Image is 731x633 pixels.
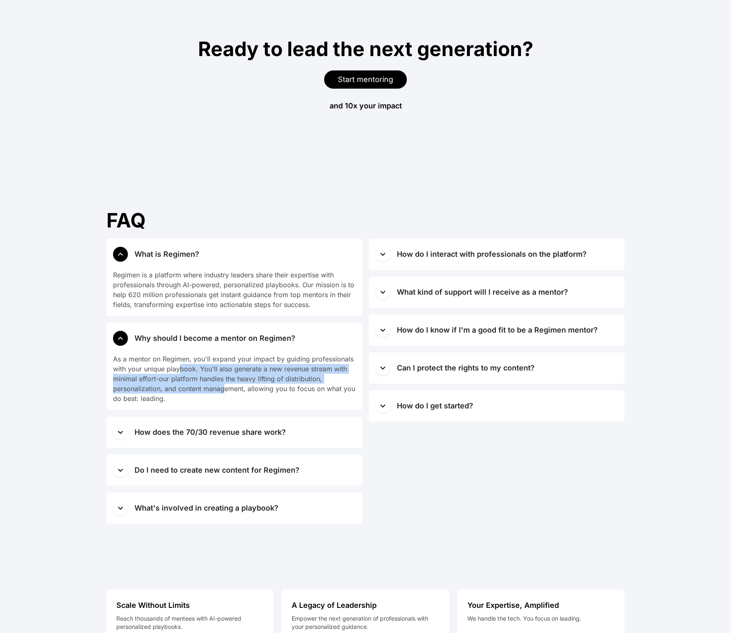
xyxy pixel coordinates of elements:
div: How do I interact with professionals on the platform? [397,249,587,260]
button: How does the 70/30 revenue share work? [106,417,362,448]
button: How do I interact with professionals on the platform? [369,239,625,270]
div: Your Expertise, Amplified [467,600,615,614]
div: FAQ [106,211,625,230]
div: How do I get started? [397,400,473,412]
div: What is Regimen? [134,249,199,260]
div: Reach thousands of mentees with AI-powered personalized playbooks. [116,614,264,631]
button: How do I get started? [369,390,625,422]
span: Start mentoring [338,75,393,84]
button: What's involved in creating a playbook? [106,492,362,524]
button: What kind of support will I receive as a mentor? [369,277,625,308]
button: Start mentoring [324,70,407,89]
div: Do I need to create new content for Regimen? [134,464,299,476]
div: How does the 70/30 revenue share work? [134,427,286,438]
div: Ready to lead the next generation? [198,39,533,59]
div: Scale Without Limits [116,600,264,614]
div: Can I protect the rights to my content? [397,362,535,374]
div: Regimen is a platform where industry leaders share their expertise with professionals through AI-... [113,270,356,309]
div: What's involved in creating a playbook? [134,502,278,514]
button: How do I know if I'm a good fit to be a Regimen mentor? [369,314,625,346]
div: Empower the next generation of professionals with your personalized guidance. [292,614,439,631]
div: What kind of support will I receive as a mentor? [397,286,568,298]
button: Why should I become a mentor on Regimen? [106,323,362,354]
button: What is Regimen? [106,239,362,270]
div: We handle the tech. You focus on leading. [467,614,615,623]
div: and 10x your impact [330,100,402,112]
div: Why should I become a mentor on Regimen? [134,333,295,344]
button: Can I protect the rights to my content? [369,352,625,384]
div: How do I know if I'm a good fit to be a Regimen mentor? [397,324,598,336]
button: Do I need to create new content for Regimen? [106,455,362,486]
div: As a mentor on Regimen, you'll expand your impact by guiding professionals with your unique playb... [113,354,356,403]
div: A Legacy of Leadership [292,600,439,614]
